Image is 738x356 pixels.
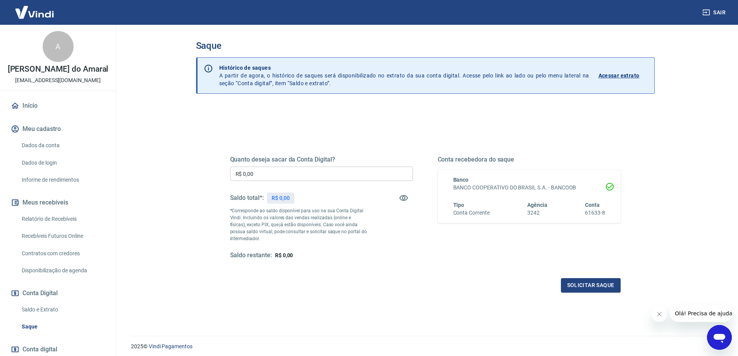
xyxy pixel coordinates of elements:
button: Sair [701,5,729,20]
button: Meus recebíveis [9,194,107,211]
h6: 61633-8 [585,209,605,217]
p: *Corresponde ao saldo disponível para uso na sua Conta Digital Vindi. Incluindo os valores das ve... [230,207,367,242]
h3: Saque [196,40,655,51]
h5: Saldo restante: [230,251,272,260]
h5: Saldo total*: [230,194,264,202]
iframe: Fechar mensagem [652,306,667,322]
a: Recebíveis Futuros Online [19,228,107,244]
span: Tipo [453,202,464,208]
a: Saldo e Extrato [19,302,107,318]
span: Agência [527,202,547,208]
h5: Conta recebedora do saque [438,156,621,163]
p: Acessar extrato [599,72,640,79]
iframe: Mensagem da empresa [670,305,732,322]
h6: Conta Corrente [453,209,490,217]
a: Contratos com credores [19,246,107,261]
button: Conta Digital [9,285,107,302]
span: Conta [585,202,600,208]
a: Início [9,97,107,114]
span: Conta digital [22,344,57,355]
p: [PERSON_NAME] do Amaral [8,65,108,73]
a: Acessar extrato [599,64,648,87]
p: A partir de agora, o histórico de saques será disponibilizado no extrato da sua conta digital. Ac... [219,64,589,87]
a: Vindi Pagamentos [149,343,193,349]
button: Solicitar saque [561,278,621,292]
p: 2025 © [131,342,719,351]
p: Histórico de saques [219,64,589,72]
h5: Quanto deseja sacar da Conta Digital? [230,156,413,163]
button: Meu cadastro [9,120,107,138]
iframe: Botão para abrir a janela de mensagens [707,325,732,350]
span: R$ 0,00 [275,252,293,258]
a: Dados de login [19,155,107,171]
div: A [43,31,74,62]
a: Dados da conta [19,138,107,153]
img: Vindi [9,0,60,24]
a: Informe de rendimentos [19,172,107,188]
a: Relatório de Recebíveis [19,211,107,227]
a: Saque [19,319,107,335]
p: [EMAIL_ADDRESS][DOMAIN_NAME] [15,76,101,84]
h6: BANCO COOPERATIVO DO BRASIL S.A. - BANCOOB [453,184,605,192]
a: Disponibilização de agenda [19,263,107,279]
p: R$ 0,00 [272,194,290,202]
h6: 3242 [527,209,547,217]
span: Banco [453,177,469,183]
span: Olá! Precisa de ajuda? [5,5,65,12]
